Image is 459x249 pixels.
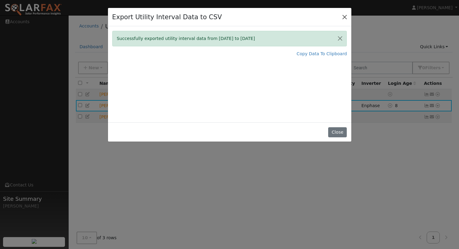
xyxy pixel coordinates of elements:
button: Close [328,127,347,138]
h4: Export Utility Interval Data to CSV [112,12,222,22]
button: Close [340,13,349,21]
a: Copy Data To Clipboard [297,51,347,57]
div: Successfully exported utility interval data from [DATE] to [DATE] [112,31,347,46]
button: Close [334,31,346,46]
